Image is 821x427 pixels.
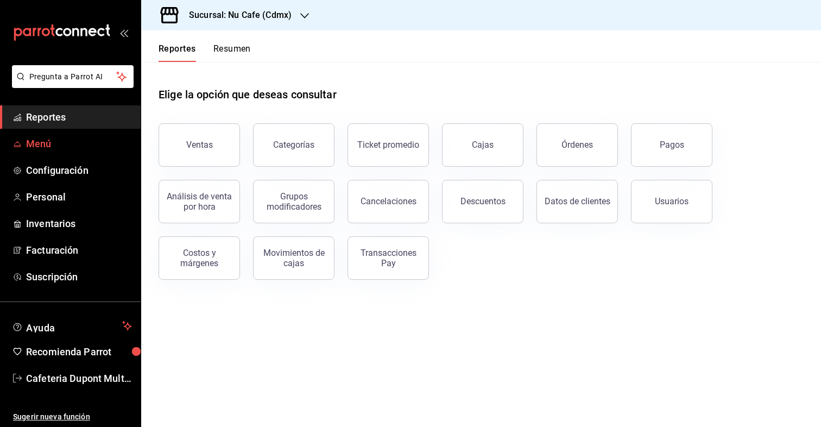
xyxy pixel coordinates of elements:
span: Cafeteria Dupont Multiuser [26,371,132,386]
div: Costos y márgenes [166,248,233,268]
button: Usuarios [631,180,712,223]
button: Órdenes [536,123,618,167]
span: Personal [26,190,132,204]
a: Pregunta a Parrot AI [8,79,134,90]
div: Órdenes [561,140,593,150]
div: Movimientos de cajas [260,248,327,268]
div: Pagos [660,140,684,150]
span: Reportes [26,110,132,124]
span: Suscripción [26,269,132,284]
button: Resumen [213,43,251,62]
span: Ayuda [26,319,118,332]
div: Transacciones Pay [355,248,422,268]
button: Pregunta a Parrot AI [12,65,134,88]
span: Menú [26,136,132,151]
div: Descuentos [460,196,506,206]
div: Ticket promedio [357,140,419,150]
div: Grupos modificadores [260,191,327,212]
button: open_drawer_menu [119,28,128,37]
span: Inventarios [26,216,132,231]
div: Categorías [273,140,314,150]
div: Cancelaciones [361,196,416,206]
a: Cajas [442,123,523,167]
button: Datos de clientes [536,180,618,223]
span: Recomienda Parrot [26,344,132,359]
button: Pagos [631,123,712,167]
div: Datos de clientes [545,196,610,206]
button: Reportes [159,43,196,62]
button: Descuentos [442,180,523,223]
div: navigation tabs [159,43,251,62]
button: Costos y márgenes [159,236,240,280]
span: Pregunta a Parrot AI [29,71,117,83]
div: Cajas [472,139,494,152]
button: Grupos modificadores [253,180,334,223]
span: Configuración [26,163,132,178]
span: Facturación [26,243,132,258]
button: Movimientos de cajas [253,236,334,280]
button: Cancelaciones [348,180,429,223]
div: Análisis de venta por hora [166,191,233,212]
div: Usuarios [655,196,689,206]
h3: Sucursal: Nu Cafe (Cdmx) [180,9,292,22]
span: Sugerir nueva función [13,411,132,423]
button: Ventas [159,123,240,167]
button: Categorías [253,123,334,167]
button: Transacciones Pay [348,236,429,280]
button: Ticket promedio [348,123,429,167]
div: Ventas [186,140,213,150]
h1: Elige la opción que deseas consultar [159,86,337,103]
button: Análisis de venta por hora [159,180,240,223]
